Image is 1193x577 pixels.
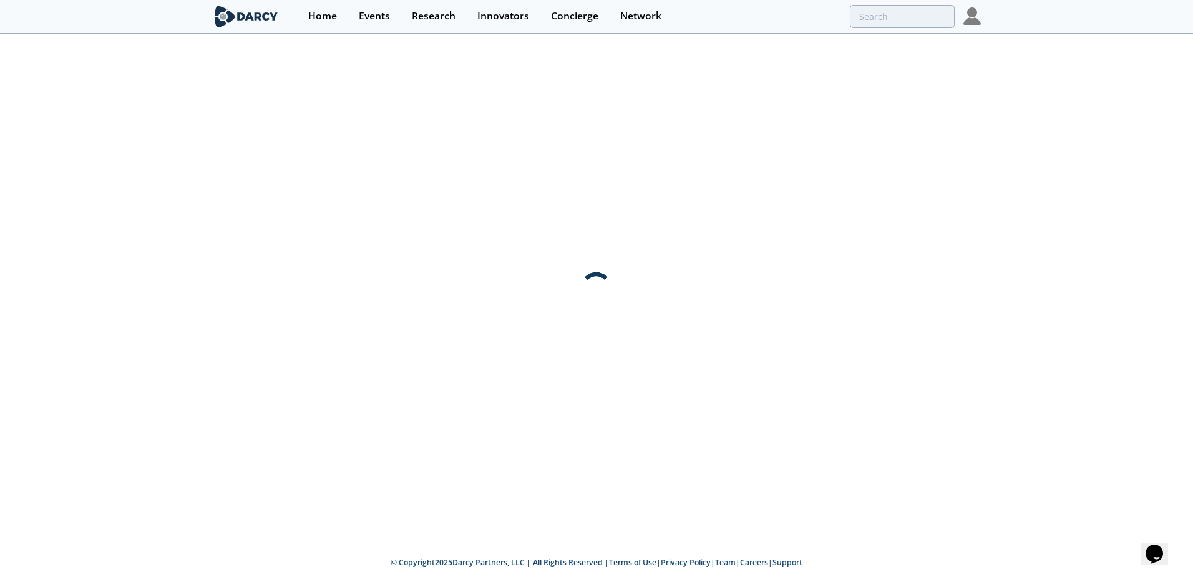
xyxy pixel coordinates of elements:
a: Privacy Policy [661,557,711,568]
a: Terms of Use [609,557,656,568]
div: Concierge [551,11,598,21]
div: Research [412,11,455,21]
div: Innovators [477,11,529,21]
img: logo-wide.svg [212,6,280,27]
div: Network [620,11,661,21]
a: Team [715,557,736,568]
a: Careers [740,557,768,568]
a: Support [772,557,802,568]
p: © Copyright 2025 Darcy Partners, LLC | All Rights Reserved | | | | | [135,557,1058,568]
img: Profile [963,7,981,25]
input: Advanced Search [850,5,955,28]
iframe: chat widget [1141,527,1181,565]
div: Home [308,11,337,21]
div: Events [359,11,390,21]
